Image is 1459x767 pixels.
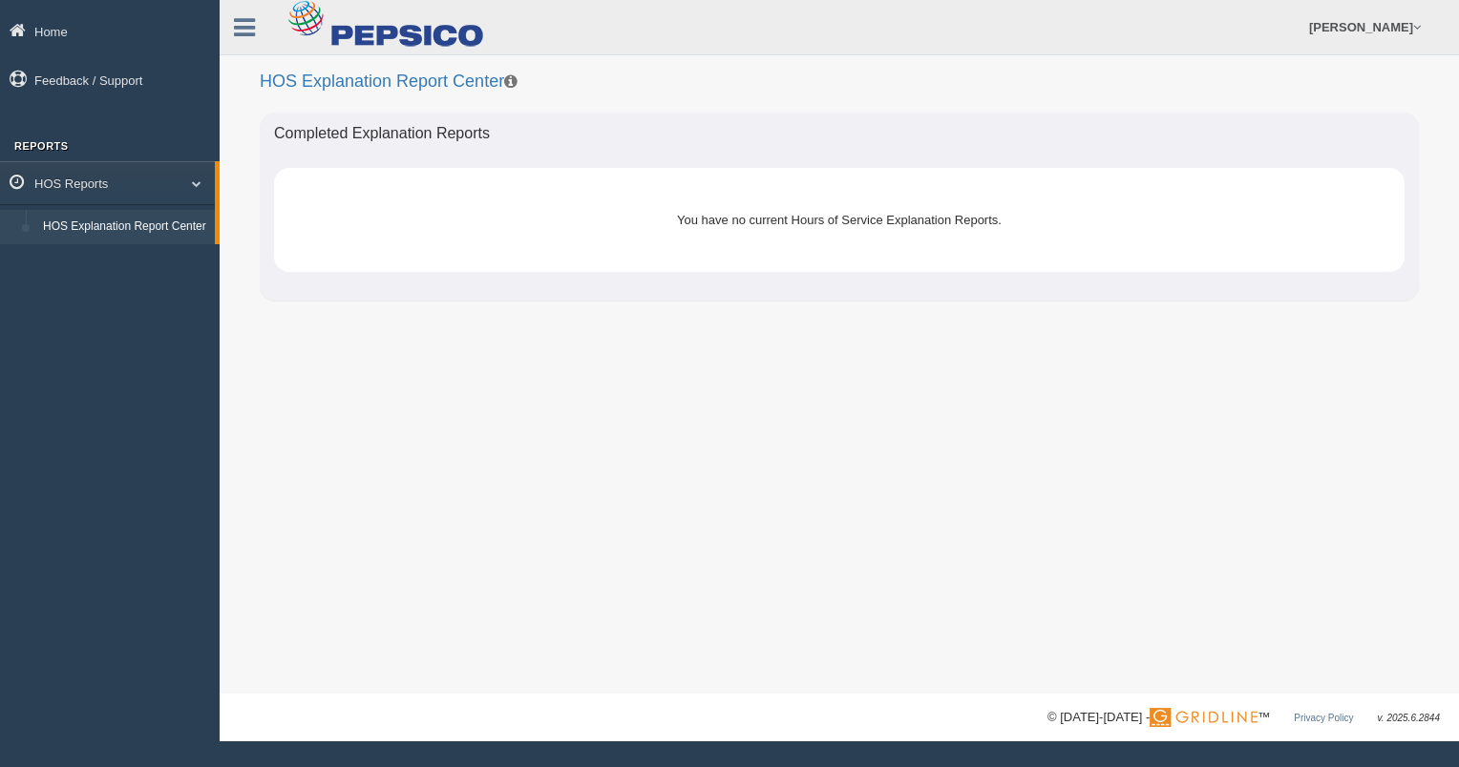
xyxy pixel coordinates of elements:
[1378,713,1440,723] span: v. 2025.6.2844
[260,73,1419,92] h2: HOS Explanation Report Center
[260,113,1419,155] div: Completed Explanation Reports
[34,210,215,244] a: HOS Explanation Report Center
[1294,713,1353,723] a: Privacy Policy
[317,197,1362,243] div: You have no current Hours of Service Explanation Reports.
[1150,708,1258,727] img: Gridline
[1047,708,1440,728] div: © [DATE]-[DATE] - ™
